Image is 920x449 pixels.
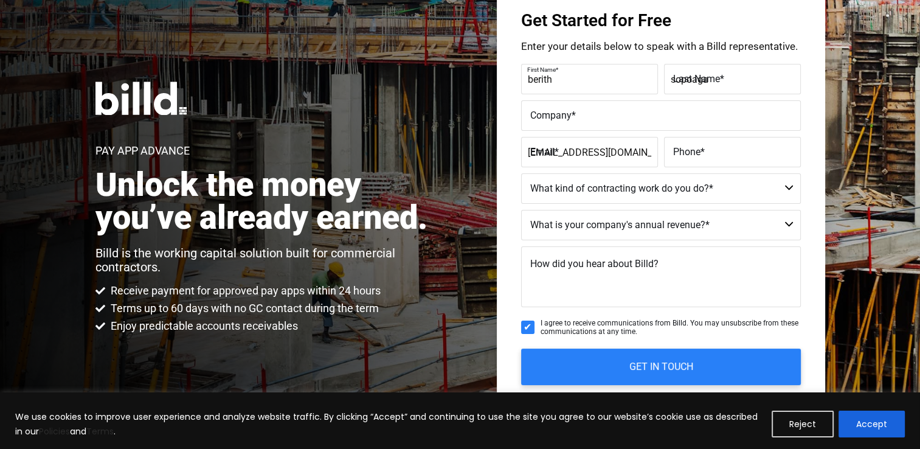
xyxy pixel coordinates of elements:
span: Phone [673,146,700,158]
span: Terms up to 60 days with no GC contact during the term [108,301,379,316]
span: First Name [527,66,556,73]
a: Terms [86,425,114,437]
h3: Get Started for Free [521,12,801,29]
p: Enter your details below to speak with a Billd representative. [521,41,801,52]
p: We use cookies to improve user experience and analyze website traffic. By clicking “Accept” and c... [15,409,763,439]
p: Billd is the working capital solution built for commercial contractors. [95,246,440,274]
h2: Unlock the money you’ve already earned. [95,169,440,234]
span: How did you hear about Billd? [530,258,659,270]
input: I agree to receive communications from Billd. You may unsubscribe from these communications at an... [521,321,534,334]
button: Accept [839,411,905,437]
a: Policies [39,425,70,437]
span: Receive payment for approved pay apps within 24 hours [108,284,381,298]
span: Company [530,110,572,121]
span: Email [530,146,555,158]
button: Reject [772,411,834,437]
input: GET IN TOUCH [521,349,801,385]
span: Enjoy predictable accounts receivables [108,319,298,333]
span: I agree to receive communications from Billd. You may unsubscribe from these communications at an... [541,319,801,336]
h1: Pay App Advance [95,145,190,156]
span: Last Name [673,73,720,85]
